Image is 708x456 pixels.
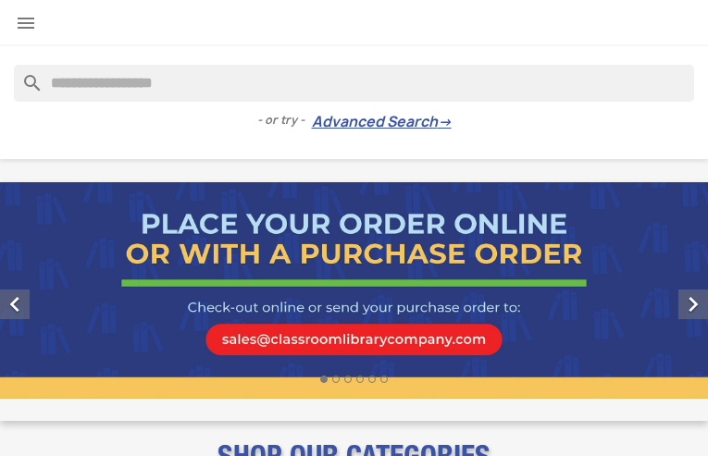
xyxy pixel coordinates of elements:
i: search [14,65,36,87]
i:  [678,290,708,319]
span: - or try - [257,111,312,129]
i:  [15,12,37,34]
span: → [438,113,452,131]
a: Advanced Search→ [312,113,452,131]
input: Search [14,65,694,102]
